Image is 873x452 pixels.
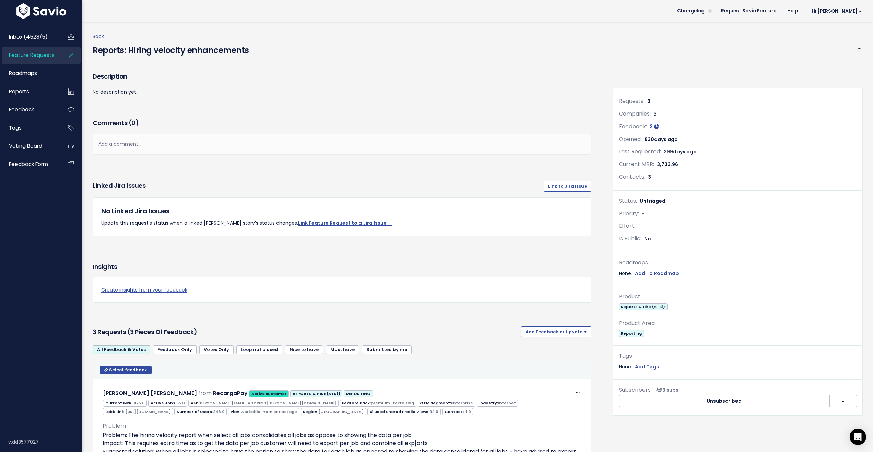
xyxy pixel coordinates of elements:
[340,400,416,407] span: Feature Pack:
[103,400,147,407] span: Current MRR:
[371,400,414,406] span: premium_recruiting
[2,120,57,136] a: Tags
[93,33,104,40] a: Back
[199,345,234,354] a: Votes Only
[9,51,55,59] span: Feature Requests
[153,345,197,354] a: Feedback Only
[716,6,782,16] a: Request Savio Feature
[100,366,152,374] button: Select feedback
[619,173,645,181] span: Contacts:
[645,136,678,143] span: 830
[650,123,653,130] span: 3
[228,408,299,415] span: Plan:
[103,389,197,397] a: [PERSON_NAME] [PERSON_NAME]
[2,84,57,99] a: Reports
[544,181,591,192] a: Link to Jira Issue
[451,400,473,406] span: Enterprise
[850,429,866,445] div: Open Intercom Messenger
[318,409,364,414] span: [GEOGRAPHIC_DATA]
[619,110,651,118] span: Companies:
[109,367,147,373] span: Select feedback
[642,210,645,217] span: -
[101,219,583,227] p: Update this request's status when a linked [PERSON_NAME] story's status changes.
[521,326,591,337] button: Add Feedback or Upvote
[9,142,42,150] span: Voting Board
[9,88,29,95] span: Reports
[619,351,857,361] div: Tags
[101,286,583,294] a: Create insights from your feedback
[2,138,57,154] a: Voting Board
[638,223,641,229] span: -
[619,292,857,302] div: Product
[8,433,82,451] div: v.dd3577027
[101,206,583,216] h5: No Linked Jira Issues
[653,386,679,393] span: <p><strong>Subscribers</strong><br><br> - Darragh O'Sullivan<br> - Annie Prevezanou<br> - Mariann...
[619,258,857,268] div: Roadmaps
[812,9,862,14] span: Hi [PERSON_NAME]
[442,408,473,415] span: Contacts:
[619,97,645,105] span: Requests:
[498,400,516,406] span: Internet
[93,181,145,192] h3: Linked Jira issues
[251,391,287,396] strong: Active customer
[2,29,57,45] a: Inbox (4528/5)
[619,386,651,394] span: Subscribers
[619,319,857,329] div: Product Area
[103,422,126,430] span: Problem
[657,161,678,168] span: 3,733.96
[174,408,227,415] span: Number of Users:
[9,106,34,113] span: Feedback
[619,362,857,371] div: None.
[188,400,338,407] span: AM:
[236,345,282,354] a: Loop not closed
[93,262,117,272] h3: Insights
[429,409,438,414] span: 94.0
[619,160,654,168] span: Current MRR:
[619,395,830,407] button: Unsubscribed
[619,210,639,217] span: Priority:
[131,119,135,127] span: 0
[93,327,518,337] h3: 3 Requests (3 pieces of Feedback)
[2,47,57,63] a: Feature Requests
[782,6,803,16] a: Help
[644,235,651,242] span: No
[213,389,248,397] a: RecargaPay
[93,88,591,96] p: No description yet.
[619,135,642,143] span: Opened:
[673,148,697,155] span: days ago
[9,124,22,131] span: Tags
[93,41,249,57] h4: Reports: Hiring velocity enhancements
[346,391,370,396] strong: REPORTING
[125,409,171,414] span: [URL][DOMAIN_NAME]
[677,9,705,13] span: Changelog
[654,136,678,143] span: days ago
[653,110,657,117] span: 3
[619,235,641,242] span: Is Public:
[198,400,336,406] span: [PERSON_NAME][EMAIL_ADDRESS][PERSON_NAME][DOMAIN_NAME]
[285,345,323,354] a: Nice to have
[803,6,868,16] a: Hi [PERSON_NAME]
[103,408,173,415] span: Labb Link:
[9,160,48,168] span: Feedback form
[198,389,212,397] span: from
[635,269,679,278] a: Add To Roadmap
[640,198,665,204] span: Untriaged
[362,345,412,354] a: Submitted by me
[664,148,697,155] span: 299
[301,408,366,415] span: Region:
[132,400,145,406] span: 1875.0
[619,303,668,310] span: Reports & Hire (ATS1)
[2,66,57,81] a: Roadmaps
[298,219,392,226] a: Link Feature Request to a Jira Issue →
[619,269,857,278] div: None.
[619,122,647,130] span: Feedback:
[619,147,661,155] span: Last Requested:
[93,134,591,154] div: Add a comment...
[93,345,150,354] a: All Feedback & Votes
[213,409,225,414] span: 246.0
[9,70,37,77] span: Roadmaps
[93,118,591,128] h3: Comments ( )
[9,33,48,40] span: Inbox (4528/5)
[93,72,591,81] h3: Description
[635,362,659,371] a: Add Tags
